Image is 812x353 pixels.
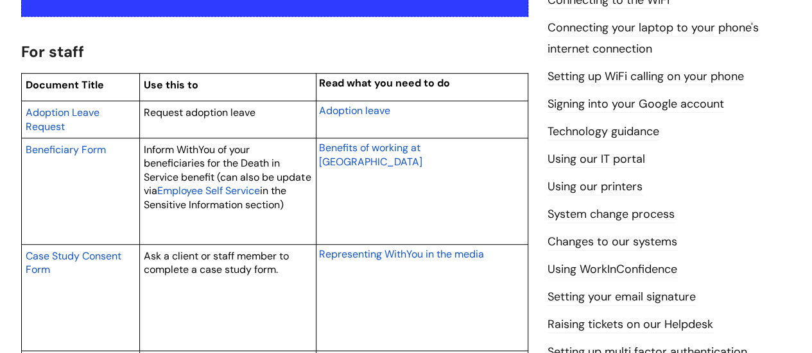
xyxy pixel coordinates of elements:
[548,206,675,223] a: System change process
[157,183,260,198] a: Employee Self Service
[548,179,643,195] a: Using our printers
[144,184,286,211] span: in the Sensitive Information section)
[548,69,744,85] a: Setting up WiFi calling on your phone
[319,103,390,118] a: Adoption leave
[319,141,422,168] span: Benefits of working at [GEOGRAPHIC_DATA]
[548,316,713,333] a: Raising tickets on our Helpdesk
[319,104,390,117] span: Adoption leave
[26,78,104,92] span: Document Title
[26,249,121,277] span: Case Study Consent Form
[548,124,659,140] a: Technology guidance
[319,76,450,90] span: Read what you need to do
[319,246,484,261] a: Representing WithYou in the media
[26,248,121,277] a: Case Study Consent Form
[26,142,106,157] a: Beneficiary Form
[548,261,677,278] a: Using WorkInConfidence
[144,249,289,277] span: Ask a client or staff member to complete a case study form.
[319,140,422,169] a: Benefits of working at [GEOGRAPHIC_DATA]
[157,184,260,197] span: Employee Self Service
[26,106,99,133] span: Adoption Leave Request
[548,289,696,306] a: Setting your email signature
[548,96,724,113] a: Signing into your Google account
[144,78,198,92] span: Use this to
[26,104,99,134] a: Adoption Leave Request
[548,20,759,57] a: Connecting your laptop to your phone's internet connection
[144,143,311,198] span: Inform WithYou of your beneficiaries for the Death in Service benefit (can also be update via
[21,42,84,62] span: For staff
[548,151,645,168] a: Using our IT portal
[319,247,484,261] span: Representing WithYou in the media
[26,143,106,156] span: Beneficiary Form
[548,234,677,250] a: Changes to our systems
[144,106,255,119] span: Request adoption leave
